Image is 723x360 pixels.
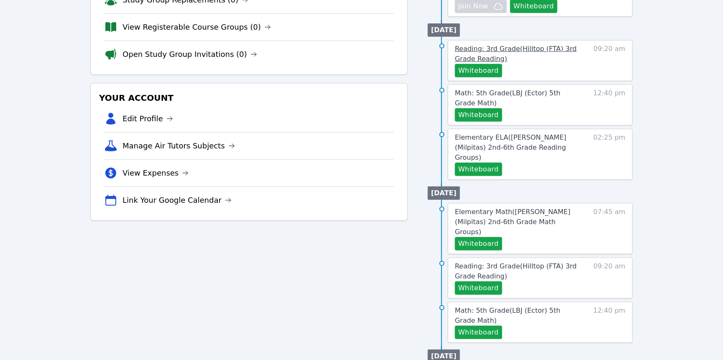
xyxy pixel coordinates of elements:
[455,89,561,107] span: Math: 5th Grade ( LBJ (Ector) 5th Grade Math )
[593,261,626,295] span: 09:20 am
[123,140,235,152] a: Manage Air Tutors Subjects
[455,261,583,281] a: Reading: 3rd Grade(Hilltop (FTA) 3rd Grade Reading)
[455,262,577,280] span: Reading: 3rd Grade ( Hilltop (FTA) 3rd Grade Reading )
[455,44,583,64] a: Reading: 3rd Grade(Hilltop (FTA) 3rd Grade Reading)
[455,306,583,326] a: Math: 5th Grade(LBJ (Ector) 5th Grade Math)
[455,208,570,236] span: Elementary Math ( [PERSON_NAME] (Milpitas) 2nd-6th Grade Math Groups )
[593,88,626,122] span: 12:40 pm
[455,88,583,108] a: Math: 5th Grade(LBJ (Ector) 5th Grade Math)
[593,207,626,250] span: 07:45 am
[428,23,460,37] li: [DATE]
[123,113,173,125] a: Edit Profile
[123,167,189,179] a: View Expenses
[455,163,502,176] button: Whiteboard
[593,133,626,176] span: 02:25 pm
[455,326,502,339] button: Whiteboard
[428,186,460,200] li: [DATE]
[455,237,502,250] button: Whiteboard
[593,44,626,77] span: 09:20 am
[97,90,401,105] h3: Your Account
[455,108,502,122] button: Whiteboard
[123,21,271,33] a: View Registerable Course Groups (0)
[455,281,502,295] button: Whiteboard
[593,306,626,339] span: 12:40 pm
[455,133,583,163] a: Elementary ELA([PERSON_NAME] (Milpitas) 2nd-6th Grade Reading Groups)
[455,207,583,237] a: Elementary Math([PERSON_NAME] (Milpitas) 2nd-6th Grade Math Groups)
[458,1,488,11] span: Join Now
[123,194,232,206] a: Link Your Google Calendar
[455,45,577,63] span: Reading: 3rd Grade ( Hilltop (FTA) 3rd Grade Reading )
[455,133,567,161] span: Elementary ELA ( [PERSON_NAME] (Milpitas) 2nd-6th Grade Reading Groups )
[455,64,502,77] button: Whiteboard
[455,306,561,324] span: Math: 5th Grade ( LBJ (Ector) 5th Grade Math )
[123,49,257,60] a: Open Study Group Invitations (0)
